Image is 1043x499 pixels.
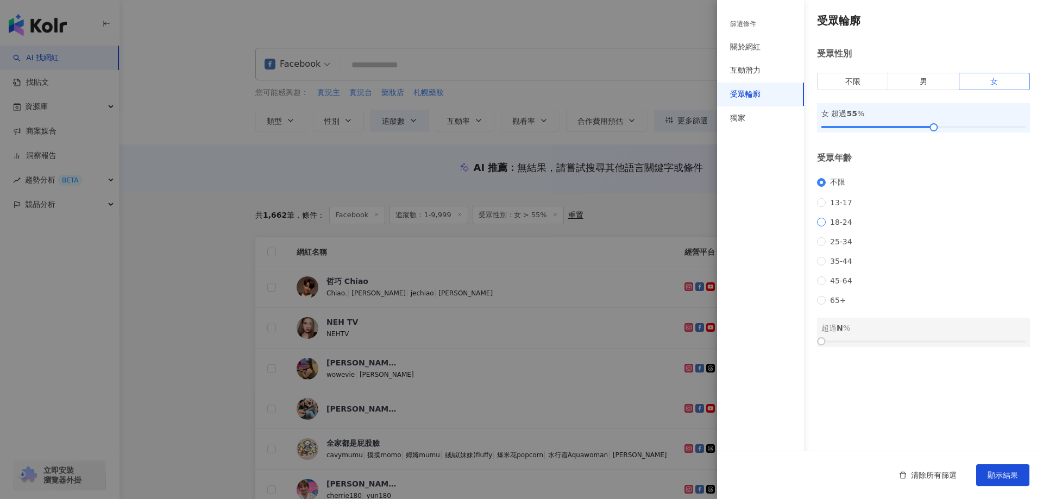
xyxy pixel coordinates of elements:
[845,77,860,86] span: 不限
[826,257,857,266] span: 35-44
[730,65,761,76] div: 互動潛力
[826,178,850,187] span: 不限
[730,113,745,124] div: 獨家
[920,77,927,86] span: 男
[826,218,857,226] span: 18-24
[826,276,857,285] span: 45-64
[730,42,761,53] div: 關於網紅
[821,322,1026,334] div: 超過 %
[817,13,1030,28] h4: 受眾輪廓
[911,471,957,479] span: 清除所有篩選
[826,198,857,207] span: 13-17
[846,109,857,118] span: 55
[988,471,1018,479] span: 顯示結果
[990,77,998,86] span: 女
[976,464,1029,486] button: 顯示結果
[730,20,756,29] div: 篩選條件
[821,108,1026,119] div: 女 超過 %
[837,324,843,332] span: N
[817,48,1030,60] div: 受眾性別
[817,152,1030,164] div: 受眾年齡
[826,237,857,246] span: 25-34
[826,296,851,305] span: 65+
[899,471,907,479] span: delete
[888,464,967,486] button: 清除所有篩選
[730,89,761,100] div: 受眾輪廓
